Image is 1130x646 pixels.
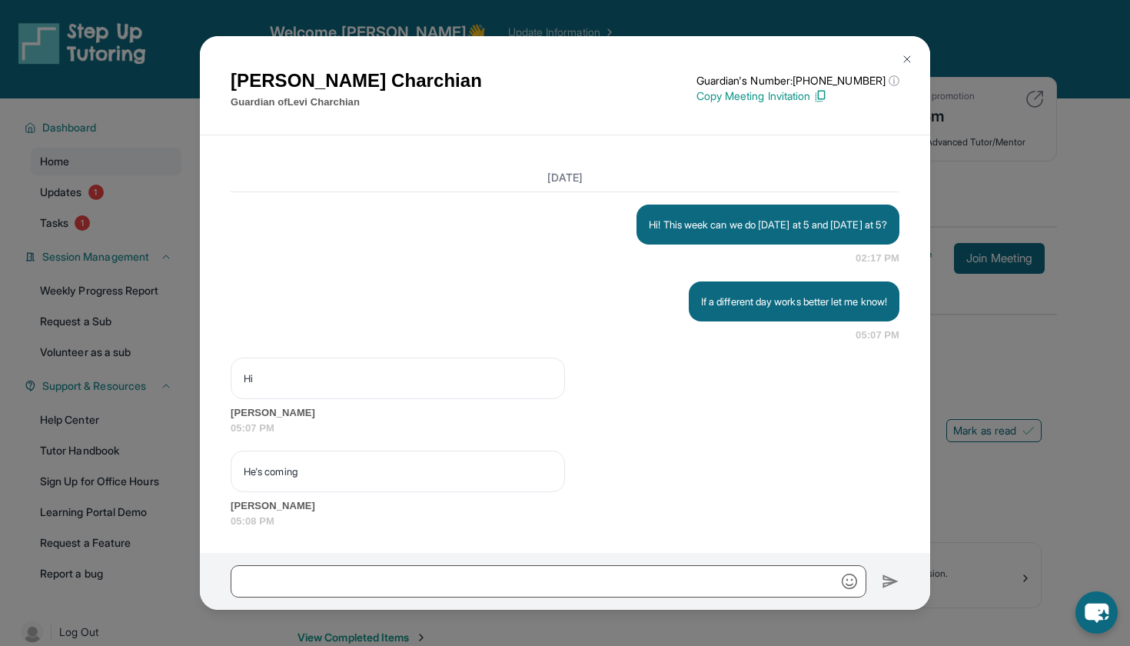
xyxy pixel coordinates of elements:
[813,89,827,103] img: Copy Icon
[696,73,899,88] p: Guardian's Number: [PHONE_NUMBER]
[231,67,482,95] h1: [PERSON_NAME] Charchian
[901,53,913,65] img: Close Icon
[856,328,899,343] span: 05:07 PM
[889,73,899,88] span: ⓘ
[649,217,887,232] p: Hi! This week can we do [DATE] at 5 and [DATE] at 5?
[1075,591,1118,634] button: chat-button
[842,574,857,589] img: Emoji
[882,572,899,591] img: Send icon
[696,88,899,104] p: Copy Meeting Invitation
[701,294,887,309] p: If a different day works better let me know!
[231,170,899,185] h3: [DATE]
[244,464,552,479] p: He's coming
[231,514,899,529] span: 05:08 PM
[231,421,899,436] span: 05:07 PM
[856,251,899,266] span: 02:17 PM
[231,95,482,110] p: Guardian of Levi Charchian
[244,371,552,386] p: Hi
[231,498,899,514] span: [PERSON_NAME]
[231,405,899,421] span: [PERSON_NAME]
